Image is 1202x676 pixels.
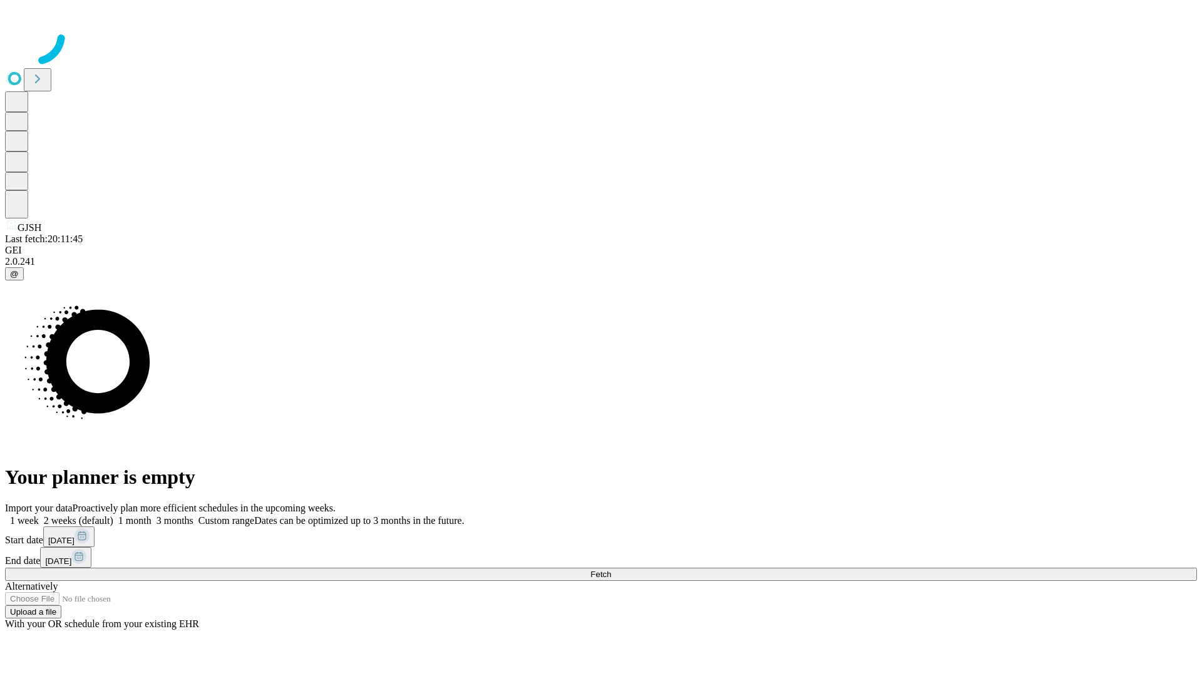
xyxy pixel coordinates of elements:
[254,515,464,526] span: Dates can be optimized up to 3 months in the future.
[118,515,152,526] span: 1 month
[5,245,1197,256] div: GEI
[198,515,254,526] span: Custom range
[18,222,41,233] span: GJSH
[73,503,336,513] span: Proactively plan more efficient schedules in the upcoming weeks.
[10,515,39,526] span: 1 week
[5,233,83,244] span: Last fetch: 20:11:45
[5,547,1197,568] div: End date
[10,269,19,279] span: @
[5,581,58,591] span: Alternatively
[43,526,95,547] button: [DATE]
[5,466,1197,489] h1: Your planner is empty
[5,267,24,280] button: @
[157,515,193,526] span: 3 months
[5,568,1197,581] button: Fetch
[5,503,73,513] span: Import your data
[5,605,61,618] button: Upload a file
[5,526,1197,547] div: Start date
[590,570,611,579] span: Fetch
[48,536,74,545] span: [DATE]
[5,618,199,629] span: With your OR schedule from your existing EHR
[45,556,71,566] span: [DATE]
[40,547,91,568] button: [DATE]
[5,256,1197,267] div: 2.0.241
[44,515,113,526] span: 2 weeks (default)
